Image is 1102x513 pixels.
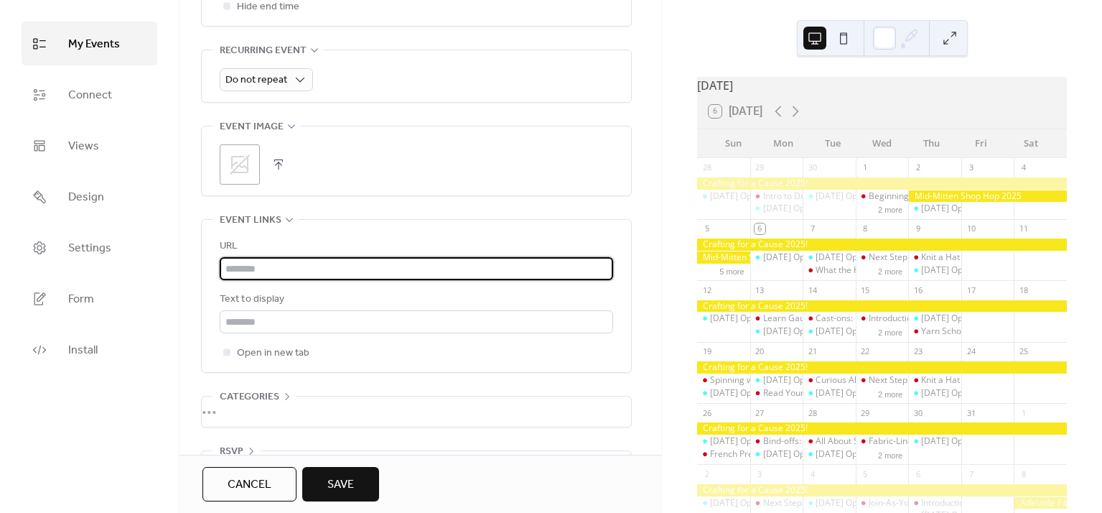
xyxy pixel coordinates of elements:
div: 29 [755,162,765,173]
div: Mon [758,129,808,158]
button: 5 more [714,264,750,277]
div: 21 [807,346,818,357]
div: Tuesday Open Drop-In [803,497,856,509]
div: Monday Open Drop-In [750,325,803,338]
div: [DATE] Open Drop-In [816,448,900,461]
span: My Events [68,33,120,55]
div: Text to display [220,291,610,308]
div: ••• [202,451,631,481]
div: [DATE] Open Drop-In [710,435,794,448]
div: Learn Gauge & Make it Fit! [750,313,803,325]
div: [DATE] Open Drop-In [921,435,1005,448]
div: [DATE] [697,77,1067,94]
div: Introduction to Cable Knitting [856,313,909,325]
div: [DATE] Open Drop-In [921,387,1005,399]
div: 5 [701,223,712,234]
button: 2 more [872,448,908,461]
div: 22 [860,346,871,357]
div: 30 [912,407,923,418]
span: Event links [220,212,281,229]
div: ; [220,144,260,185]
div: Introduction to Drop Spindles (week 1 of 2) [908,497,961,509]
div: Fabric-Lined Pouch Workshop [869,435,986,448]
div: 13 [755,285,765,295]
div: 12 [701,285,712,295]
span: Settings [68,237,111,259]
div: 17 [966,285,976,295]
span: Save [327,476,354,494]
div: 16 [912,285,923,295]
a: Views [22,124,157,167]
div: Next Step Knitting: “Frostwork Shawl” (week 1 of 3) [750,497,803,509]
div: Sunday Open Drop-In [697,435,750,448]
div: Crafting for a Cause 2025! [697,239,1067,251]
a: Cancel [202,467,296,502]
span: Connect [68,84,112,106]
div: 28 [701,162,712,173]
a: My Events [22,22,157,65]
div: Adelaide Fiber Co, Trunk Show [1014,497,1067,509]
div: Crafting for a Cause 2025! [697,300,1067,313]
div: Sunday Open Drop-In [697,190,750,203]
div: 3 [966,162,976,173]
div: Mid-Mitten Shop Hop 2025 [697,251,750,264]
div: Thursday Open Drop-In [908,203,961,215]
div: Introduction to Cable Knitting [869,313,984,325]
span: Form [68,288,94,310]
div: 9 [912,223,923,234]
button: 2 more [872,387,908,399]
div: 6 [912,468,923,479]
span: Event image [220,119,284,136]
div: Next Step Crochet: Granny Squares (week 2 of 2) [856,374,909,387]
span: Open in new tab [237,345,309,362]
div: Crafting for a Cause 2025! [697,484,1067,496]
div: Sunday Open Drop-In [697,497,750,509]
div: [DATE] Open Drop-In [763,203,847,215]
span: Install [68,339,98,361]
div: [DATE] Open Drop-In [921,313,1005,325]
div: 29 [860,407,871,418]
div: What the Heck are Short Rows? [816,264,940,277]
button: Save [302,467,379,502]
div: Bind-offs: Beyond the Basic [763,435,872,448]
span: Cancel [228,476,271,494]
div: [DATE] Open Drop-In [816,325,900,338]
div: Fri [956,129,1006,158]
div: 10 [966,223,976,234]
div: Curious About Colorwork [803,374,856,387]
button: 2 more [872,325,908,338]
div: 11 [1018,223,1029,234]
div: Next Step Knitting: “Frostwork Shawl” (week 1 of 3) [763,497,963,509]
div: 26 [701,407,712,418]
div: Thursday Open Drop-In [908,313,961,325]
div: [DATE] Open Drop-In [816,190,900,203]
div: Next Step Crochet: Granny Squares (week 1 of 2) [856,251,909,264]
div: 1 [1018,407,1029,418]
div: 7 [966,468,976,479]
div: 18 [1018,285,1029,295]
div: URL [220,238,610,255]
div: [DATE] Open Drop-In [921,264,1005,277]
div: 19 [701,346,712,357]
div: Mid-Mitten Shop Hop 2025 [908,190,1067,203]
button: 2 more [872,264,908,277]
div: Crafting for a Cause 2025! [697,422,1067,435]
div: 6 [755,223,765,234]
span: RSVP [220,443,243,461]
div: 2 [912,162,923,173]
div: 8 [860,223,871,234]
div: 3 [755,468,765,479]
div: ••• [202,397,631,427]
div: Monday Open Drop-In [750,203,803,215]
div: [DATE] Open Drop-In [921,203,1005,215]
div: Sun [709,129,758,158]
div: Bind-offs: Beyond the Basic [750,435,803,448]
div: [DATE] Open Drop-In [710,497,794,509]
div: 28 [807,407,818,418]
div: 2 [701,468,712,479]
div: Sunday Open Drop-In [697,313,750,325]
span: Do not repeat [225,70,287,90]
div: Thursday Open Drop-In [908,435,961,448]
div: 4 [1018,162,1029,173]
div: [DATE] Open Drop-In [763,251,847,264]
